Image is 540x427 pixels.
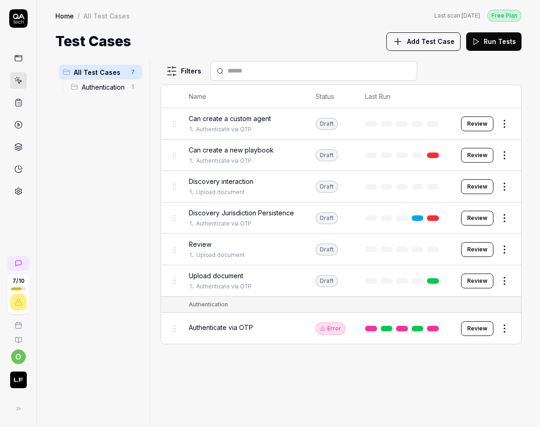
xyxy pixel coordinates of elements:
[316,181,338,193] div: Draft
[11,349,26,364] button: o
[7,256,30,271] a: New conversation
[161,265,521,297] tr: Upload documentAuthenticate via OTPDraftReview
[4,364,33,390] button: LEGALFLY Logo
[461,148,493,163] button: Review
[461,321,493,336] button: Review
[161,62,207,80] button: Filters
[161,108,521,140] tr: Can create a custom agentAuthenticate via OTPDraftReview
[127,81,138,92] span: 1
[189,300,228,309] div: Authentication
[189,208,294,218] span: Discovery Jurisdiction Persistence
[487,10,522,22] div: Free Plan
[316,118,338,130] div: Draft
[55,11,74,20] a: Home
[74,67,126,77] span: All Test Cases
[461,242,493,257] button: Review
[434,12,480,20] span: Last scan:
[189,271,243,281] span: Upload document
[196,282,252,291] a: Authenticate via OTP
[461,211,493,226] button: Review
[196,188,245,196] a: Upload document
[316,323,345,335] button: Error
[466,32,522,51] button: Run Tests
[127,67,138,78] span: 7
[461,179,493,194] button: Review
[12,278,24,284] span: 7 / 10
[180,85,306,108] th: Name
[461,116,493,131] button: Review
[487,9,522,22] button: Free Plan
[196,125,252,134] a: Authenticate via OTP
[161,140,521,171] tr: Can create a new playbookAuthenticate via OTPDraftReview
[189,239,211,249] span: Review
[4,314,33,329] a: Book a call with us
[316,244,338,256] div: Draft
[434,12,480,20] button: Last scan:[DATE]
[189,323,253,332] span: Authenticate via OTP
[407,37,455,46] span: Add Test Case
[84,11,130,20] div: All Test Cases
[196,157,252,165] a: Authenticate via OTP
[55,31,131,52] h1: Test Cases
[161,313,521,344] tr: Authenticate via OTPErrorReview
[306,85,356,108] th: Status
[10,372,27,388] img: LEGALFLY Logo
[461,274,493,288] button: Review
[196,220,252,228] a: Authenticate via OTP
[161,234,521,265] tr: ReviewUpload documentDraftReview
[189,114,271,123] span: Can create a custom agent
[82,82,126,92] span: Authentication
[161,202,521,234] tr: Discovery Jurisdiction PersistenceAuthenticate via OTPDraftReview
[196,251,245,259] a: Upload document
[462,12,480,19] time: [DATE]
[316,212,338,224] div: Draft
[316,275,338,287] div: Draft
[78,11,80,20] div: /
[67,79,142,94] div: Drag to reorderAuthentication1
[189,177,253,186] span: Discovery interaction
[4,329,33,344] a: Documentation
[316,149,338,161] div: Draft
[356,85,452,108] th: Last Run
[161,171,521,202] tr: Discovery interactionUpload documentDraftReview
[189,145,274,155] span: Can create a new playbook
[386,32,461,51] button: Add Test Case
